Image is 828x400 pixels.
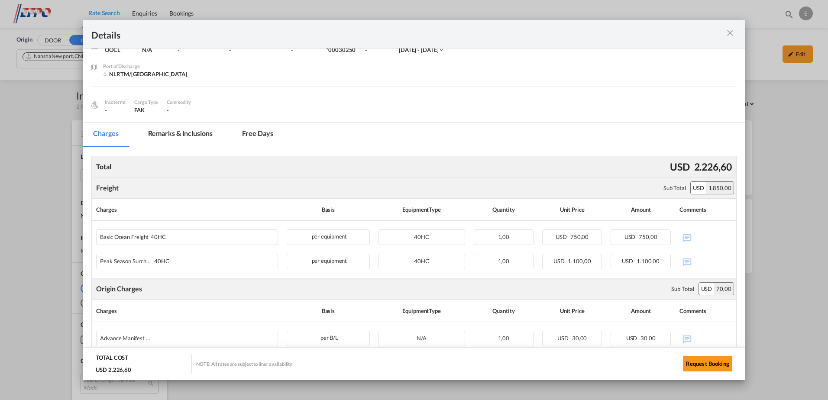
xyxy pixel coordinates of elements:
[167,106,169,113] span: -
[134,106,158,114] div: FAK
[474,203,534,216] div: Quantity
[624,233,638,240] span: USD
[498,233,510,240] span: 1,00
[83,20,745,380] md-dialog: Port of ...
[679,229,732,245] div: No Comments Available
[96,183,118,193] div: Freight
[699,283,715,295] div: USD
[639,233,657,240] span: 750,00
[626,335,640,342] span: USD
[668,158,692,176] div: USD
[287,203,369,216] div: Basis
[287,331,369,346] div: per B/L
[542,304,602,317] div: Unit Price
[365,46,390,54] div: -
[675,300,736,322] th: Comments
[622,258,635,265] span: USD
[167,98,191,106] div: Commodity
[103,62,187,70] div: Port of Discharge
[149,234,166,240] span: 40HC
[378,203,465,216] div: Equipment Type
[637,258,660,265] span: 1.100,00
[399,46,439,54] div: 15 Sep 2025 - 14 Oct 2025
[83,123,129,147] md-tab-item: Charges
[142,46,152,53] span: N/A
[103,70,187,78] div: NLRTM/Rotterdam
[414,258,429,265] span: 40HC
[692,158,734,176] div: 2.226,60
[671,285,694,293] div: Sub Total
[94,160,113,174] div: Total
[196,361,292,367] div: NOTE: All rates are subject to liner availability
[178,46,220,54] div: -
[326,38,365,62] div: *00030250
[679,254,732,269] div: No Comments Available
[679,331,732,346] div: No Comments Available
[91,29,672,39] div: Details
[542,203,602,216] div: Unit Price
[474,304,534,317] div: Quantity
[568,258,591,265] span: 1.100,00
[100,331,231,342] div: Advance Manifest Security Charge
[83,123,292,147] md-pagination-wrapper: Use the left and right arrow keys to navigate between tabs
[138,123,223,147] md-tab-item: Remarks & Inclusions
[105,98,126,106] div: Incoterms
[691,182,706,194] div: USD
[611,203,670,216] div: Amount
[96,203,278,216] div: Charges
[96,354,128,366] div: TOTAL COST
[663,184,686,192] div: Sub Total
[105,46,133,54] div: OOCL
[414,233,429,240] span: 40HC
[378,304,465,317] div: Equipment Type
[675,199,736,221] th: Comments
[498,335,510,342] span: 1,00
[556,233,569,240] span: USD
[438,47,444,53] md-icon: icon-chevron-down
[714,283,734,295] div: 70,00
[232,123,284,147] md-tab-item: Free days
[287,229,369,245] div: per equipment
[96,284,142,294] div: Origin Charges
[417,335,427,342] span: N/A
[96,304,278,317] div: Charges
[498,258,510,265] span: 1,00
[100,254,231,265] div: Peak Season Surcharge
[725,28,735,38] md-icon: icon-close m-3 fg-AAA8AD cursor
[326,46,356,54] div: *00030250
[683,356,732,371] button: Request Booking
[706,182,734,194] div: 1.850,00
[640,335,656,342] span: 30,00
[287,304,369,317] div: Basis
[570,233,589,240] span: 750,00
[100,230,231,240] div: Basic Ocean Freight
[134,98,158,106] div: Cargo Type
[105,106,126,114] div: -
[291,46,317,54] div: -
[90,100,100,110] img: cargo.png
[557,335,571,342] span: USD
[572,335,587,342] span: 30,00
[152,258,169,265] span: 40HC
[553,258,567,265] span: USD
[287,254,369,269] div: per equipment
[229,46,283,54] div: -
[611,304,670,317] div: Amount
[96,366,133,374] div: USD 2.226,60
